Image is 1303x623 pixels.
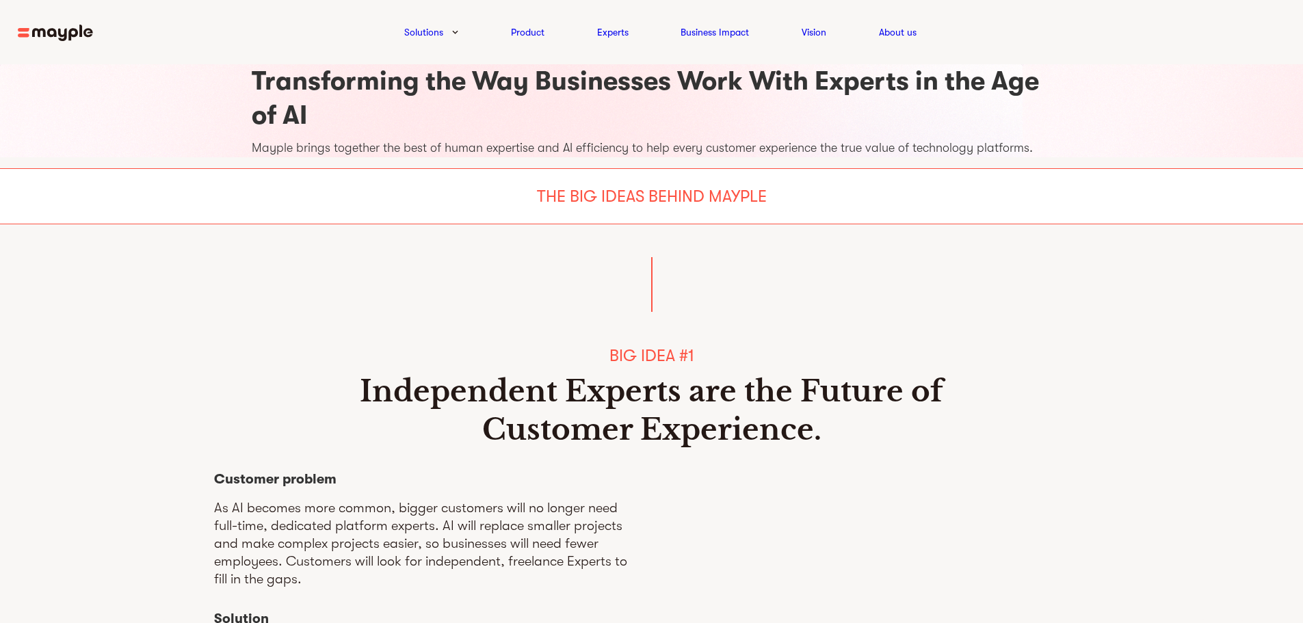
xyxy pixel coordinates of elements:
[404,24,443,40] a: Solutions
[252,139,1052,157] p: Mayple brings together the best of human expertise and AI efficiency to help every customer exper...
[452,30,458,34] img: arrow-down
[252,64,1052,132] h1: Transforming the Way Businesses Work With Experts in the Age of AI
[214,470,630,488] div: Customer problem
[597,24,629,40] a: Experts
[214,499,630,588] p: As AI becomes more common, bigger customers will no longer need full-time, dedicated platform exp...
[511,24,544,40] a: Product
[802,24,826,40] a: Vision
[879,24,917,40] a: About us
[681,24,749,40] a: Business Impact
[214,345,1090,367] div: BIG IDEA #1
[18,25,93,42] img: mayple-logo
[324,372,980,449] h2: Independent Experts are the Future of Customer Experience.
